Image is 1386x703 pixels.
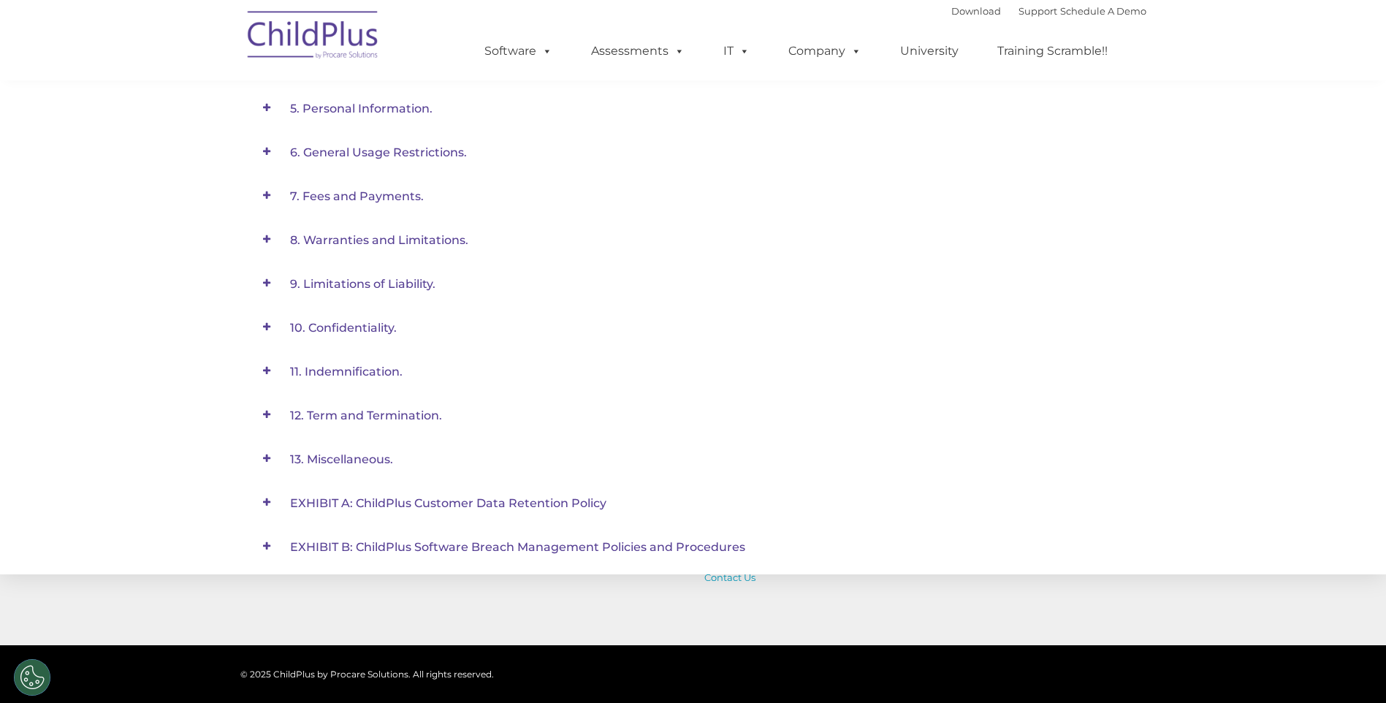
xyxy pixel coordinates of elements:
span: 12. Term and Termination. [290,408,442,422]
font: | [951,5,1146,17]
a: Software [470,37,567,66]
span: 11. Indemnification. [290,365,403,379]
span: © 2025 ChildPlus by Procare Solutions. All rights reserved. [240,669,494,680]
a: University [886,37,973,66]
button: Cookies Settings [14,659,50,696]
a: Support [1018,5,1057,17]
span: EXHIBIT B: ChildPlus Software Breach Management Policies and Procedures [290,540,745,554]
a: Schedule A Demo [1060,5,1146,17]
a: Contact Us [704,571,755,583]
span: EXHIBIT A: ChildPlus Customer Data Retention Policy [290,496,606,510]
a: Company [774,37,876,66]
span: 7. Fees and Payments. [290,189,424,203]
span: 13. Miscellaneous. [290,452,393,466]
a: Training Scramble!! [983,37,1122,66]
span: 10. Confidentiality. [290,321,397,335]
a: Download [951,5,1001,17]
a: IT [709,37,764,66]
span: 8. Warranties and Limitations. [290,233,468,247]
span: 9. Limitations of Liability. [290,277,435,291]
a: Assessments [576,37,699,66]
span: 5. Personal Information. [290,102,433,115]
img: ChildPlus by Procare Solutions [240,1,387,74]
span: 6. General Usage Restrictions. [290,145,467,159]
